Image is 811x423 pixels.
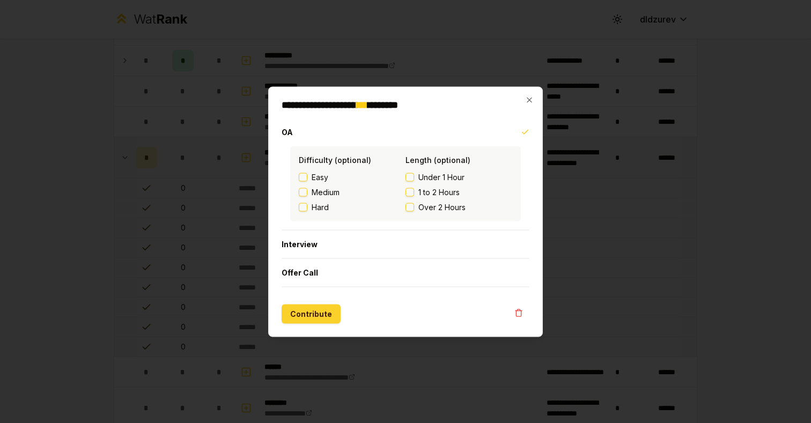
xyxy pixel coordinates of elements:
[282,118,529,146] button: OA
[312,202,329,212] span: Hard
[418,187,460,197] span: 1 to 2 Hours
[282,304,341,323] button: Contribute
[282,258,529,286] button: Offer Call
[405,173,414,181] button: Under 1 Hour
[282,230,529,258] button: Interview
[418,202,466,212] span: Over 2 Hours
[312,187,340,197] span: Medium
[405,203,414,211] button: Over 2 Hours
[299,188,307,196] button: Medium
[418,172,465,182] span: Under 1 Hour
[299,203,307,211] button: Hard
[405,155,470,164] label: Length (optional)
[282,146,529,229] div: OA
[405,188,414,196] button: 1 to 2 Hours
[312,172,328,182] span: Easy
[299,173,307,181] button: Easy
[299,155,371,164] label: Difficulty (optional)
